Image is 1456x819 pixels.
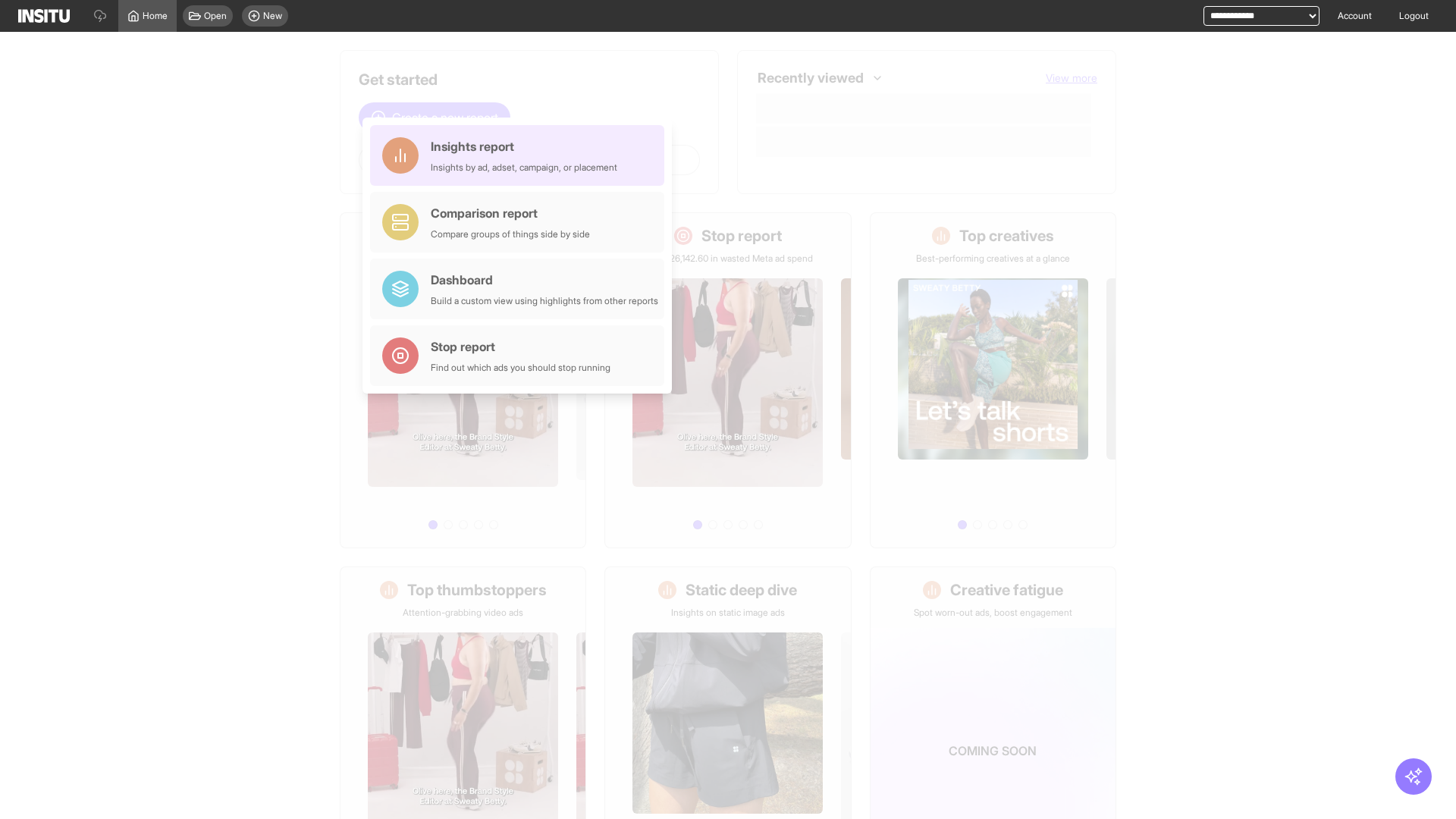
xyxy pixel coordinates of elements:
div: Compare groups of things side by side [431,228,590,240]
div: Insights by ad, adset, campaign, or placement [431,162,617,174]
span: Home [143,10,168,22]
img: Logo [18,9,70,23]
div: Stop report [431,337,610,356]
div: Find out which ads you should stop running [431,362,610,374]
div: Insights report [431,137,617,155]
div: Build a custom view using highlights from other reports [431,295,658,307]
div: Comparison report [431,204,590,222]
span: Open [204,10,227,22]
span: New [263,10,282,22]
div: Dashboard [431,271,658,289]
